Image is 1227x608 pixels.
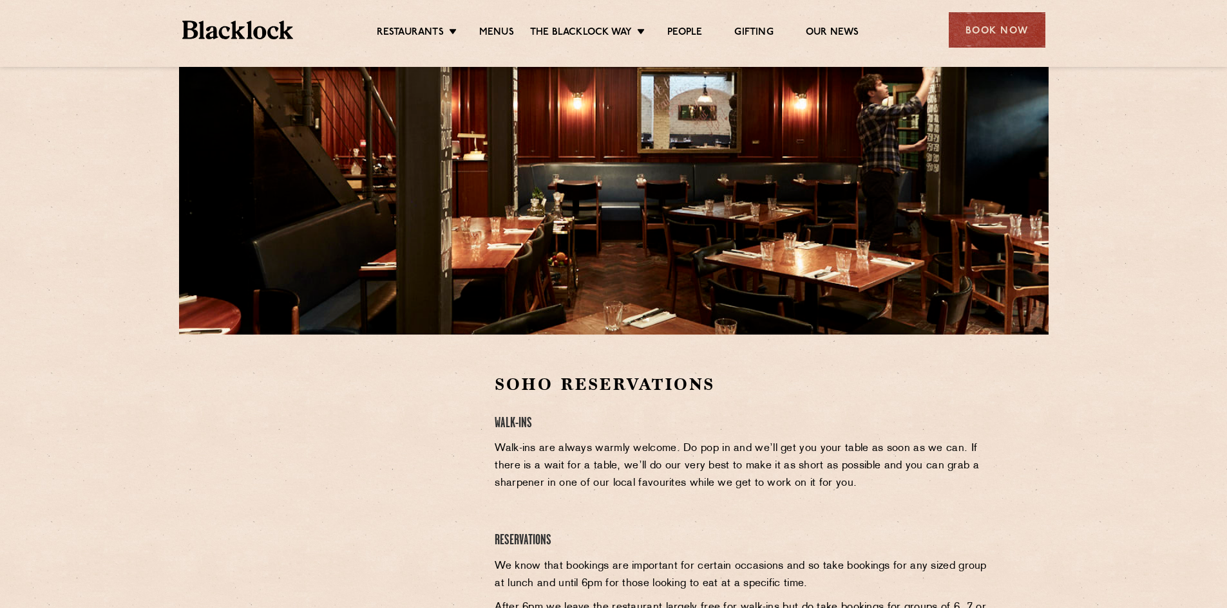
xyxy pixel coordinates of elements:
[479,26,514,41] a: Menus
[734,26,773,41] a: Gifting
[530,26,632,41] a: The Blacklock Way
[495,415,989,432] h4: Walk-Ins
[495,373,989,396] h2: Soho Reservations
[285,373,429,567] iframe: To enrich screen reader interactions, please activate Accessibility in Grammarly extension settings
[667,26,702,41] a: People
[806,26,859,41] a: Our News
[495,558,989,593] p: We know that bookings are important for certain occasions and so take bookings for any sized grou...
[495,532,989,549] h4: Reservations
[182,21,294,39] img: BL_Textured_Logo-footer-cropped.svg
[377,26,444,41] a: Restaurants
[949,12,1045,48] div: Book Now
[495,440,989,492] p: Walk-ins are always warmly welcome. Do pop in and we’ll get you your table as soon as we can. If ...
